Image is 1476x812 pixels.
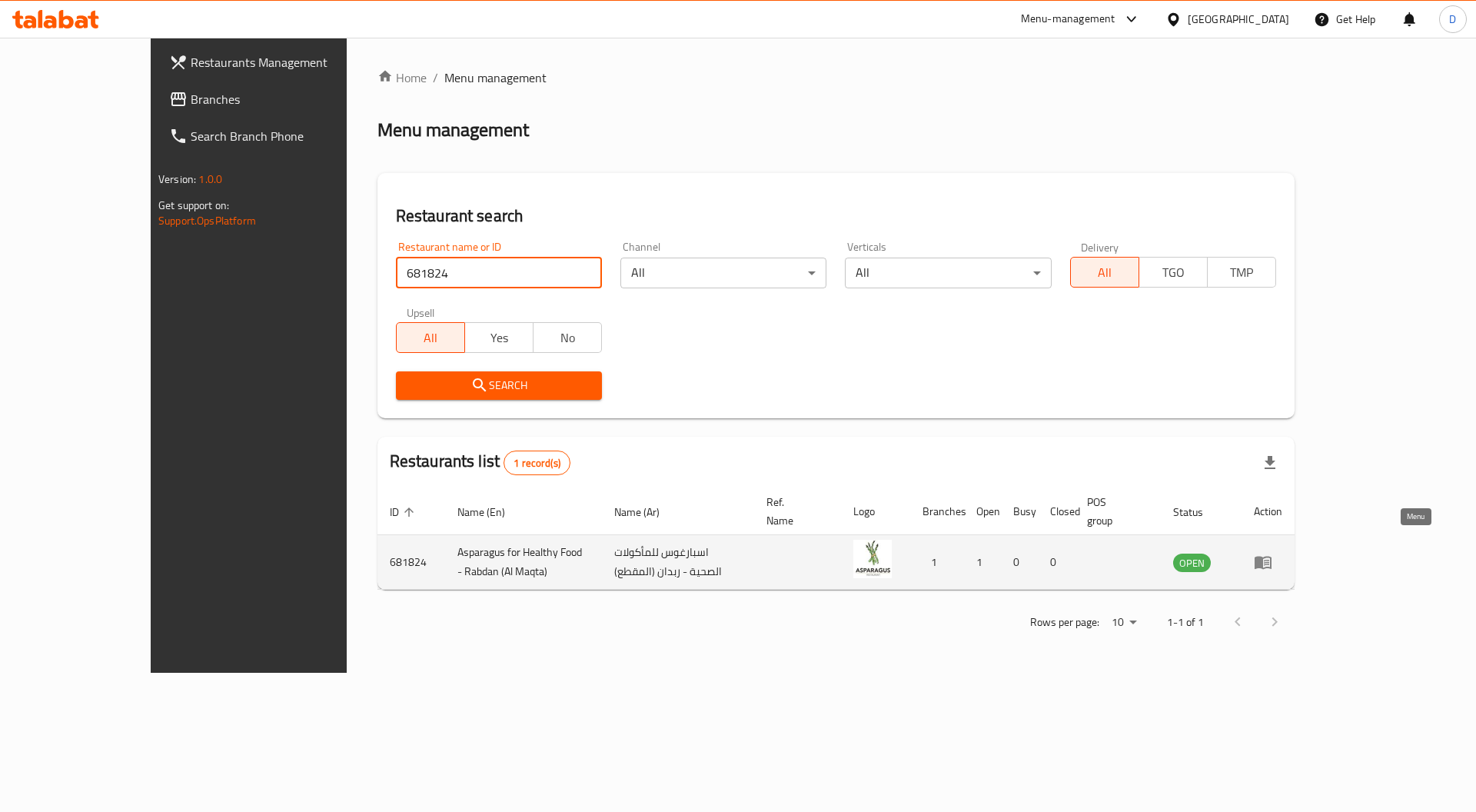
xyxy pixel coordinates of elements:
span: Yes [471,327,527,349]
span: 1.0.0 [198,169,222,189]
span: Search [408,376,590,395]
span: TMP [1214,261,1270,284]
li: / [433,68,438,87]
a: Search Branch Phone [157,118,397,155]
div: All [620,258,826,288]
span: Ref. Name [766,493,823,530]
span: Name (En) [457,503,525,521]
label: Delivery [1081,241,1119,252]
button: All [1070,257,1139,288]
button: No [533,322,602,353]
th: Open [964,488,1001,535]
span: D [1449,11,1456,28]
a: Home [377,68,427,87]
td: 0 [1038,535,1075,590]
div: OPEN [1173,554,1211,572]
span: Name (Ar) [614,503,680,521]
span: Status [1173,503,1223,521]
span: Restaurants Management [191,53,385,72]
div: Total records count [504,451,570,475]
div: Export file [1252,444,1288,481]
h2: Restaurants list [390,450,570,475]
button: TMP [1207,257,1276,288]
span: No [540,327,596,349]
div: Menu-management [1021,10,1115,28]
span: OPEN [1173,554,1211,572]
button: TGO [1139,257,1208,288]
span: Version: [158,169,196,189]
span: 1 record(s) [504,456,570,471]
a: Support.OpsPlatform [158,211,256,231]
p: Rows per page: [1030,613,1099,632]
button: Yes [464,322,534,353]
button: Search [396,371,602,400]
span: Get support on: [158,195,229,215]
span: TGO [1145,261,1202,284]
a: Branches [157,81,397,118]
nav: breadcrumb [377,68,1295,87]
h2: Menu management [377,118,529,142]
th: Action [1242,488,1295,535]
img: Asparagus for Healthy Food - Rabdan (Al Maqta) [853,540,892,578]
td: 1 [910,535,964,590]
td: 681824 [377,535,445,590]
td: Asparagus for Healthy Food - Rabdan (Al Maqta) [445,535,603,590]
span: POS group [1087,493,1142,530]
h2: Restaurant search [396,205,1276,228]
div: Rows per page: [1105,611,1142,634]
th: Logo [841,488,910,535]
span: All [1077,261,1133,284]
span: Menu management [444,68,547,87]
div: [GEOGRAPHIC_DATA] [1188,11,1289,28]
label: Upsell [407,307,435,318]
td: 0 [1001,535,1038,590]
th: Closed [1038,488,1075,535]
th: Busy [1001,488,1038,535]
td: 1 [964,535,1001,590]
a: Restaurants Management [157,44,397,81]
button: All [396,322,465,353]
span: Branches [191,90,385,108]
table: enhanced table [377,488,1295,590]
div: All [845,258,1051,288]
span: Search Branch Phone [191,127,385,145]
span: All [403,327,459,349]
th: Branches [910,488,964,535]
input: Search for restaurant name or ID.. [396,258,602,288]
p: 1-1 of 1 [1167,613,1204,632]
span: ID [390,503,419,521]
td: اسبارغوس للمأكولات الصحية - ربدان (المقطع) [602,535,753,590]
